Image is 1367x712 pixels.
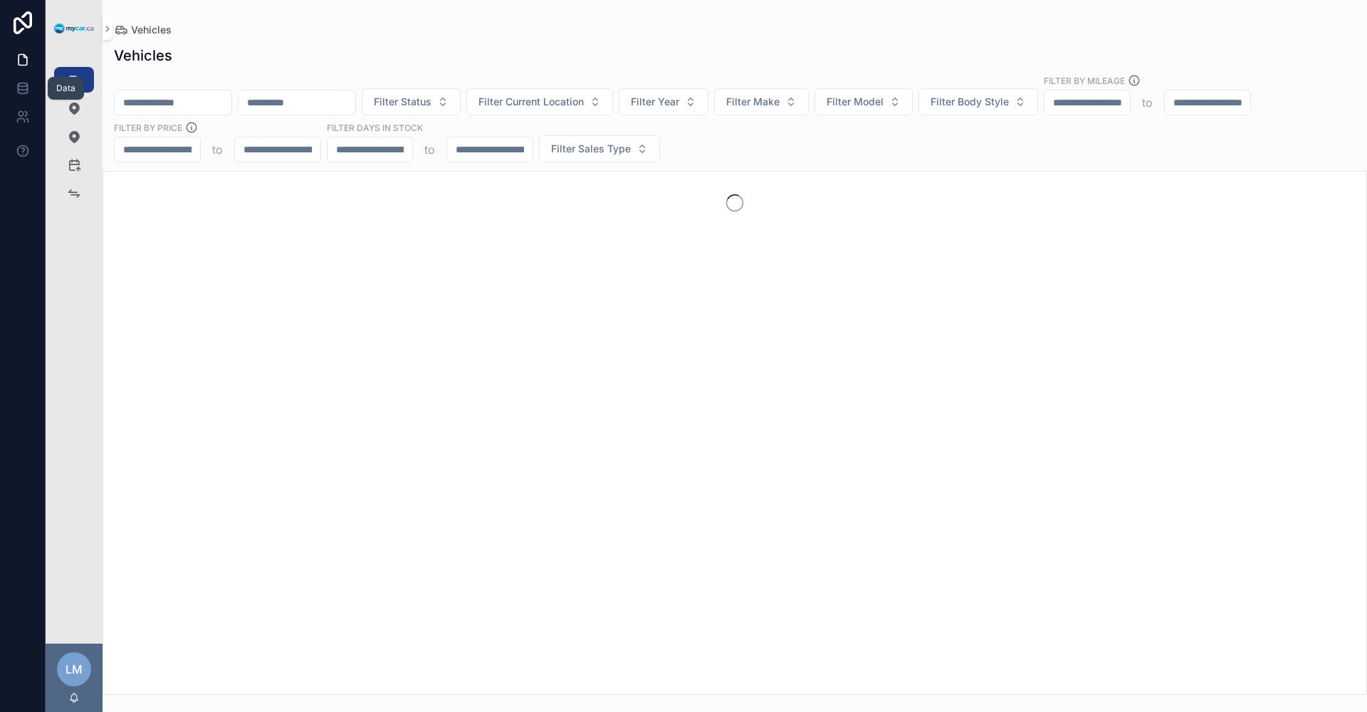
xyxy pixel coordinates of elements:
[931,95,1009,109] span: Filter Body Style
[466,88,613,115] button: Select Button
[46,57,103,225] div: scrollable content
[478,95,584,109] span: Filter Current Location
[424,141,435,158] p: to
[815,88,913,115] button: Select Button
[1142,94,1153,111] p: to
[56,83,75,94] div: Data
[131,23,172,37] span: Vehicles
[551,142,631,156] span: Filter Sales Type
[66,661,83,678] span: LM
[362,88,461,115] button: Select Button
[327,121,423,134] label: Filter Days In Stock
[631,95,679,109] span: Filter Year
[726,95,780,109] span: Filter Make
[374,95,431,109] span: Filter Status
[1044,74,1125,87] label: Filter By Mileage
[114,121,182,134] label: FILTER BY PRICE
[918,88,1038,115] button: Select Button
[827,95,884,109] span: Filter Model
[539,135,660,162] button: Select Button
[54,23,94,34] img: App logo
[714,88,809,115] button: Select Button
[114,46,172,66] h1: Vehicles
[114,23,172,37] a: Vehicles
[212,141,223,158] p: to
[619,88,708,115] button: Select Button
